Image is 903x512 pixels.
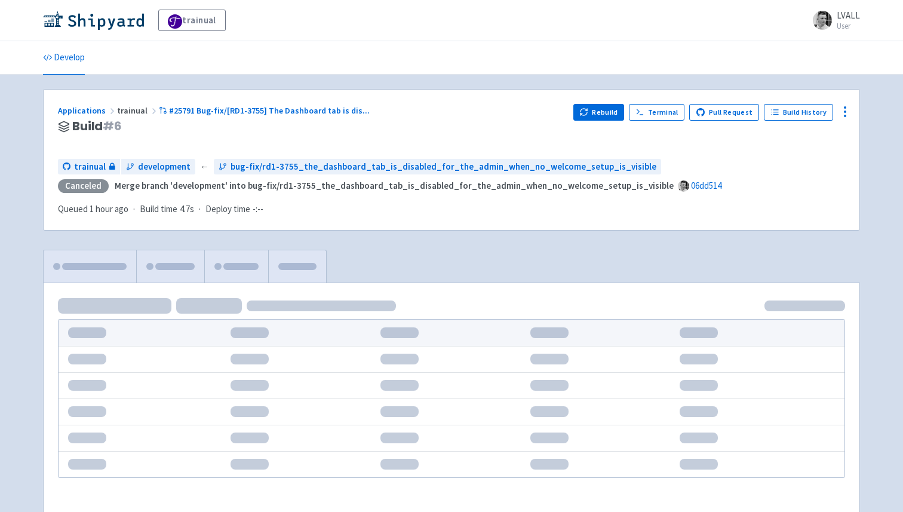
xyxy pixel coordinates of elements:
a: Develop [43,41,85,75]
span: Deploy time [205,203,250,216]
div: · · [58,203,271,216]
a: bug-fix/rd1-3755_the_dashboard_tab_is_disabled_for_the_admin_when_no_welcome_setup_is_visible [214,159,661,175]
span: ← [200,160,209,174]
span: trainual [74,160,106,174]
strong: Merge branch 'development' into bug-fix/rd1-3755_the_dashboard_tab_is_disabled_for_the_admin_when... [115,180,674,191]
a: Terminal [629,104,684,121]
span: 4.7s [180,203,194,216]
span: Queued [58,203,128,214]
a: Applications [58,105,117,116]
span: Build [72,119,122,133]
span: LVALL [837,10,860,21]
a: trainual [158,10,226,31]
img: Shipyard logo [43,11,144,30]
a: LVALL User [806,11,860,30]
a: development [121,159,195,175]
button: Rebuild [573,104,625,121]
span: development [138,160,191,174]
span: Build time [140,203,177,216]
span: #25791 Bug-fix/[RD1-3755] The Dashboard tab is dis ... [169,105,370,116]
a: #25791 Bug-fix/[RD1-3755] The Dashboard tab is dis... [159,105,371,116]
small: User [837,22,860,30]
a: Build History [764,104,833,121]
a: trainual [58,159,120,175]
span: bug-fix/rd1-3755_the_dashboard_tab_is_disabled_for_the_admin_when_no_welcome_setup_is_visible [231,160,656,174]
time: 1 hour ago [90,203,128,214]
div: Canceled [58,179,109,193]
a: 06dd514 [691,180,721,191]
span: -:-- [253,203,263,216]
span: # 6 [103,118,122,134]
span: trainual [117,105,159,116]
a: Pull Request [689,104,759,121]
